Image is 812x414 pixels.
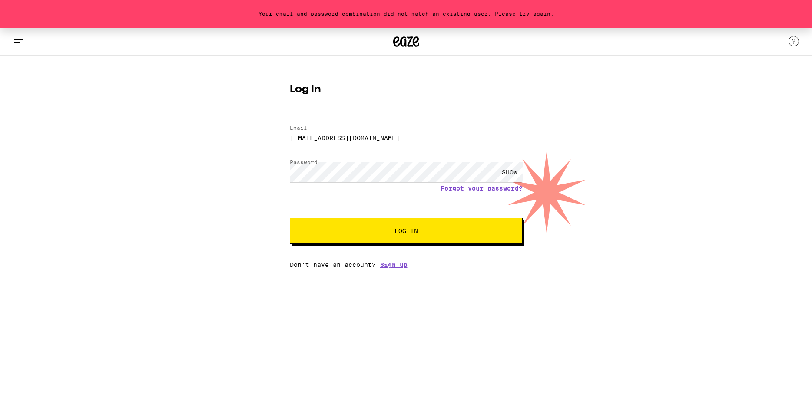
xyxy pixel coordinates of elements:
label: Password [290,159,318,165]
input: Email [290,128,523,148]
button: Log In [290,218,523,244]
a: Sign up [380,261,408,268]
div: Don't have an account? [290,261,523,268]
h1: Log In [290,84,523,95]
a: Forgot your password? [441,185,523,192]
span: Hi. Need any help? [5,6,63,13]
div: SHOW [497,162,523,182]
label: Email [290,125,307,131]
span: Log In [394,228,418,234]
